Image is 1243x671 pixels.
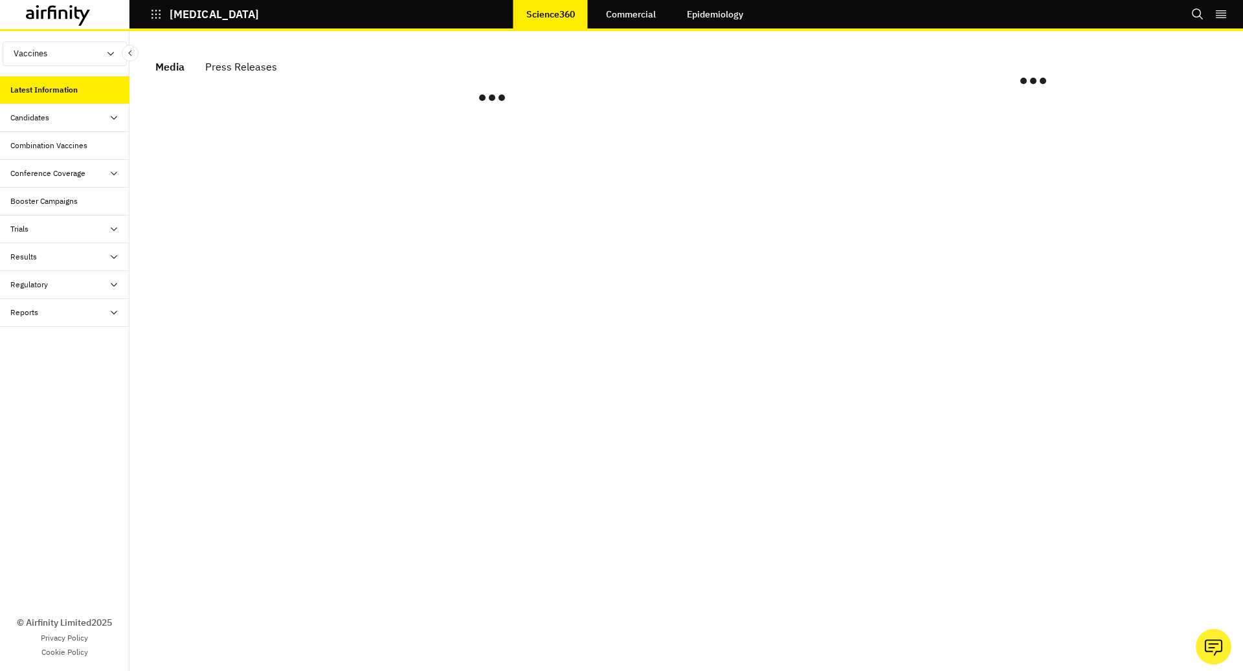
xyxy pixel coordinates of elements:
div: Trials [10,223,28,235]
div: Conference Coverage [10,168,85,179]
div: Latest Information [10,84,78,96]
div: Booster Campaigns [10,195,78,207]
div: Reports [10,307,38,318]
div: Combination Vaccines [10,140,87,151]
div: Press Releases [205,57,277,76]
p: © Airfinity Limited 2025 [17,616,112,630]
a: Privacy Policy [41,632,88,644]
div: Results [10,251,37,263]
button: Ask our analysts [1196,629,1231,665]
button: Search [1191,3,1204,25]
div: Media [155,57,185,76]
button: Vaccines [3,41,127,66]
div: Candidates [10,112,49,124]
a: Cookie Policy [41,646,88,658]
button: [MEDICAL_DATA] [150,3,259,25]
button: Close Sidebar [122,45,139,61]
p: [MEDICAL_DATA] [170,8,259,20]
p: Science360 [526,9,575,19]
div: Regulatory [10,279,48,291]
